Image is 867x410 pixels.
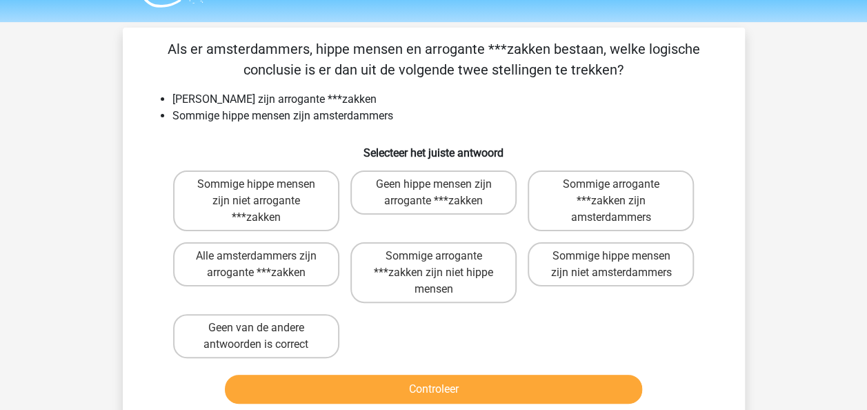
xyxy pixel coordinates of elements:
[350,170,517,215] label: Geen hippe mensen zijn arrogante ***zakken
[172,91,723,108] li: [PERSON_NAME] zijn arrogante ***zakken
[528,242,694,286] label: Sommige hippe mensen zijn niet amsterdammers
[172,108,723,124] li: Sommige hippe mensen zijn amsterdammers
[173,242,339,286] label: Alle amsterdammers zijn arrogante ***zakken
[145,39,723,80] p: Als er amsterdammers, hippe mensen en arrogante ***zakken bestaan, welke logische conclusie is er...
[528,170,694,231] label: Sommige arrogante ***zakken zijn amsterdammers
[173,314,339,358] label: Geen van de andere antwoorden is correct
[173,170,339,231] label: Sommige hippe mensen zijn niet arrogante ***zakken
[145,135,723,159] h6: Selecteer het juiste antwoord
[350,242,517,303] label: Sommige arrogante ***zakken zijn niet hippe mensen
[225,375,642,404] button: Controleer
